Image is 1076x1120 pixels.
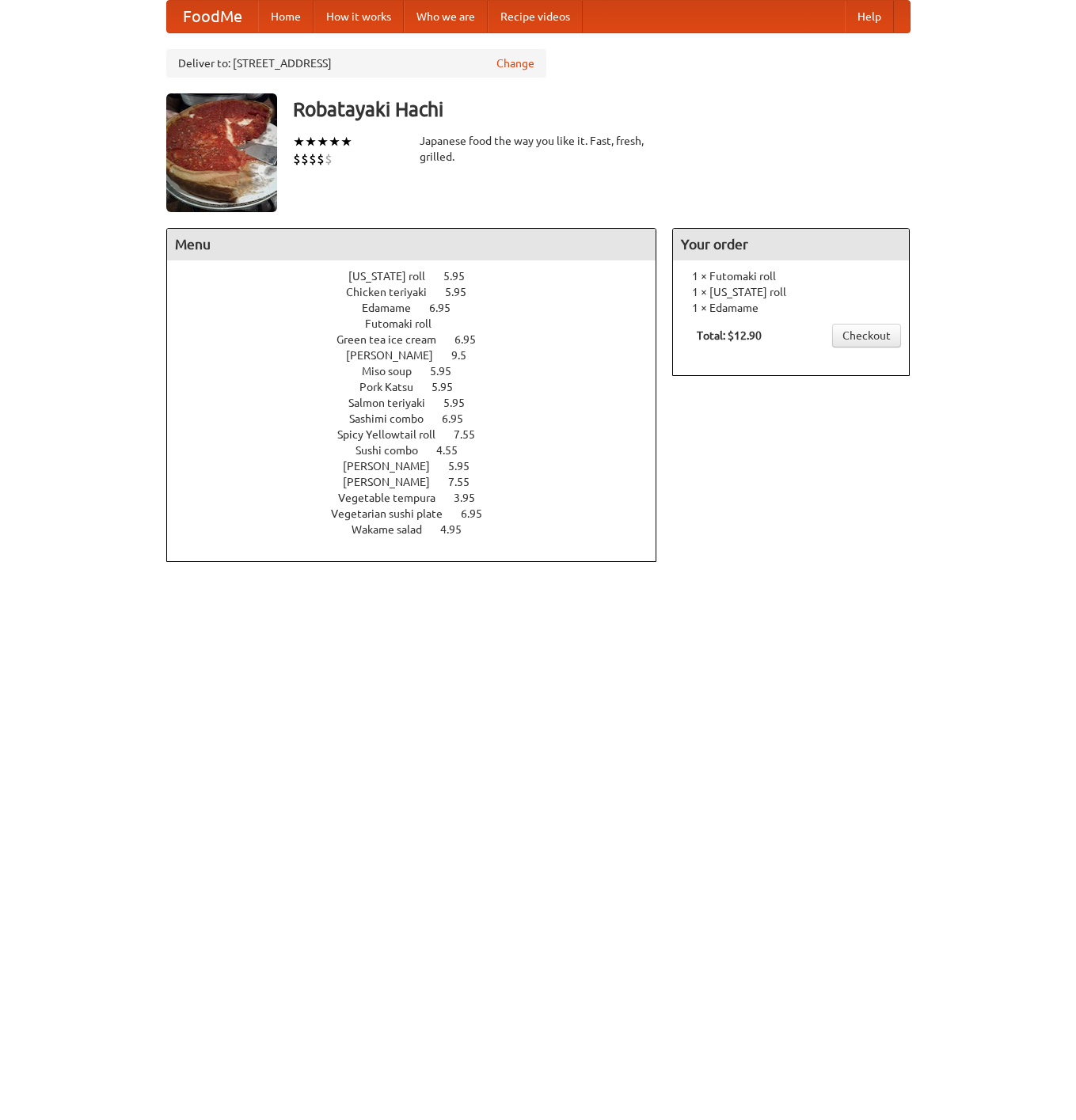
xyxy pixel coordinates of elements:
[167,1,258,32] a: FoodMe
[293,133,305,150] li: ★
[454,492,491,504] span: 3.95
[293,150,301,168] li: $
[681,284,901,300] li: 1 × [US_STATE] roll
[337,428,504,441] a: Spicy Yellowtail roll 7.55
[314,1,404,32] a: How it works
[365,317,447,330] span: Futomaki roll
[454,333,492,346] span: 6.95
[309,150,317,168] li: $
[454,428,491,441] span: 7.55
[325,150,333,168] li: $
[348,397,494,409] a: Salmon teriyaki 5.95
[442,412,479,425] span: 6.95
[166,49,546,78] div: Deliver to: [STREET_ADDRESS]
[404,1,488,32] a: Who we are
[331,507,458,520] span: Vegetarian sushi plate
[329,133,340,150] li: ★
[336,333,452,346] span: Green tea ice cream
[365,317,477,330] a: Futomaki roll
[359,381,482,393] a: Pork Katsu 5.95
[336,333,505,346] a: Green tea ice cream 6.95
[331,507,511,520] a: Vegetarian sushi plate 6.95
[443,270,481,283] span: 5.95
[697,329,762,342] b: Total: $12.90
[832,324,901,347] a: Checkout
[362,302,480,314] a: Edamame 6.95
[440,523,477,536] span: 4.95
[317,150,325,168] li: $
[352,523,491,536] a: Wakame salad 4.95
[348,270,441,283] span: [US_STATE] roll
[448,476,485,488] span: 7.55
[362,365,481,378] a: Miso soup 5.95
[420,133,657,165] div: Japanese food the way you like it. Fast, fresh, grilled.
[349,412,439,425] span: Sashimi combo
[496,55,534,71] a: Change
[346,286,496,298] a: Chicken teriyaki 5.95
[348,397,441,409] span: Salmon teriyaki
[445,286,482,298] span: 5.95
[338,492,451,504] span: Vegetable tempura
[355,444,487,457] a: Sushi combo 4.55
[343,460,446,473] span: [PERSON_NAME]
[340,133,352,150] li: ★
[488,1,583,32] a: Recipe videos
[348,270,494,283] a: [US_STATE] roll 5.95
[343,476,446,488] span: [PERSON_NAME]
[845,1,894,32] a: Help
[432,381,469,393] span: 5.95
[317,133,329,150] li: ★
[343,460,499,473] a: [PERSON_NAME] 5.95
[448,460,485,473] span: 5.95
[352,523,438,536] span: Wakame salad
[443,397,481,409] span: 5.95
[337,428,451,441] span: Spicy Yellowtail roll
[167,229,656,260] h4: Menu
[673,229,909,260] h4: Your order
[293,93,911,125] h3: Robatayaki Hachi
[346,349,496,362] a: [PERSON_NAME] 9.5
[362,302,427,314] span: Edamame
[346,286,443,298] span: Chicken teriyaki
[451,349,482,362] span: 9.5
[681,300,901,316] li: 1 × Edamame
[430,365,467,378] span: 5.95
[359,381,429,393] span: Pork Katsu
[429,302,466,314] span: 6.95
[355,444,434,457] span: Sushi combo
[166,93,277,212] img: angular.jpg
[343,476,499,488] a: [PERSON_NAME] 7.55
[349,412,492,425] a: Sashimi combo 6.95
[681,268,901,284] li: 1 × Futomaki roll
[338,492,504,504] a: Vegetable tempura 3.95
[461,507,498,520] span: 6.95
[301,150,309,168] li: $
[436,444,473,457] span: 4.55
[362,365,428,378] span: Miso soup
[305,133,317,150] li: ★
[258,1,314,32] a: Home
[346,349,449,362] span: [PERSON_NAME]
